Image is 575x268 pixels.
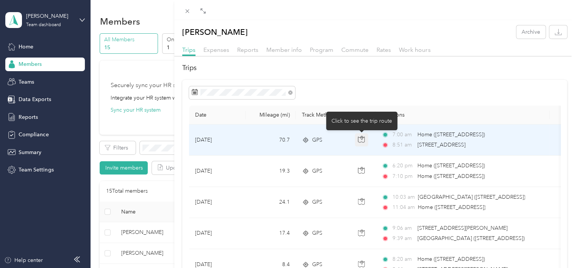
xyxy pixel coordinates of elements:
th: Mileage (mi) [246,106,296,125]
span: Home ([STREET_ADDRESS]) [417,131,485,138]
p: [PERSON_NAME] [182,25,248,39]
span: 7:00 am [392,131,414,139]
div: Click to see the trip route [326,112,397,130]
td: [DATE] [189,187,246,218]
span: GPS [312,229,322,237]
span: Home ([STREET_ADDRESS]) [417,256,485,262]
th: Date [189,106,246,125]
span: Home ([STREET_ADDRESS]) [418,204,485,210]
span: [STREET_ADDRESS] [417,142,466,148]
span: 9:39 am [392,234,414,243]
span: 9:06 am [392,224,414,232]
span: 6:20 pm [392,162,414,170]
span: GPS [312,198,322,206]
td: 24.1 [246,187,296,218]
th: Map [349,106,375,125]
span: GPS [312,136,322,144]
span: Trips [182,46,195,53]
h2: Trips [182,63,567,73]
th: Locations [375,106,550,125]
td: [DATE] [189,156,246,187]
span: 8:20 am [392,255,414,263]
span: [STREET_ADDRESS][PERSON_NAME] [417,225,508,231]
span: Home ([STREET_ADDRESS]) [417,173,485,179]
span: 7:10 pm [392,172,414,181]
span: Reports [237,46,258,53]
td: [DATE] [189,125,246,156]
td: 17.4 [246,218,296,249]
span: [GEOGRAPHIC_DATA] ([STREET_ADDRESS]) [417,235,525,242]
span: 11:04 am [392,203,414,212]
button: Archive [516,25,545,39]
span: 10:03 am [392,193,414,201]
td: [DATE] [189,218,246,249]
span: Commute [341,46,369,53]
span: 8:51 am [392,141,414,149]
span: Expenses [203,46,229,53]
iframe: Everlance-gr Chat Button Frame [533,226,575,268]
span: Program [310,46,333,53]
span: Rates [377,46,391,53]
td: 70.7 [246,125,296,156]
span: GPS [312,167,322,175]
span: [GEOGRAPHIC_DATA] ([STREET_ADDRESS]) [418,194,525,200]
span: Home ([STREET_ADDRESS]) [417,162,485,169]
span: Member info [266,46,302,53]
th: Track Method [296,106,349,125]
span: Work hours [399,46,430,53]
td: 19.3 [246,156,296,187]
